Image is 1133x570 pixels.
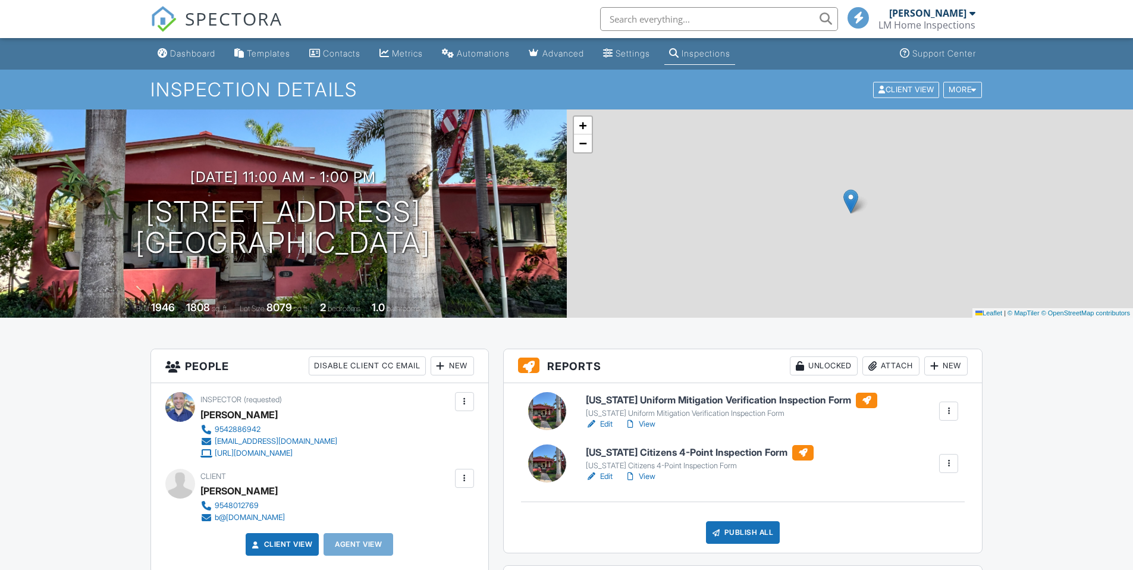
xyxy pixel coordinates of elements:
[150,79,983,100] h1: Inspection Details
[200,406,278,424] div: [PERSON_NAME]
[895,43,981,65] a: Support Center
[1008,309,1040,317] a: © MapTiler
[153,43,220,65] a: Dashboard
[294,304,309,313] span: sq.ft.
[215,501,259,511] div: 9548012769
[542,48,584,58] div: Advanced
[598,43,655,65] a: Settings
[244,395,282,404] span: (requested)
[185,6,283,31] span: SPECTORA
[200,482,278,500] div: [PERSON_NAME]
[1041,309,1130,317] a: © OpenStreetMap contributors
[150,16,283,41] a: SPECTORA
[375,43,428,65] a: Metrics
[873,82,939,98] div: Client View
[320,301,326,314] div: 2
[586,461,814,471] div: [US_STATE] Citizens 4-Point Inspection Form
[431,356,474,375] div: New
[878,19,975,31] div: LM Home Inspections
[437,43,514,65] a: Automations (Basic)
[790,356,858,375] div: Unlocked
[247,48,290,58] div: Templates
[924,356,968,375] div: New
[616,48,650,58] div: Settings
[309,356,426,375] div: Disable Client CC Email
[215,513,285,522] div: b@[DOMAIN_NAME]
[457,48,510,58] div: Automations
[200,500,285,512] a: 9548012769
[266,301,292,314] div: 8079
[600,7,838,31] input: Search everything...
[1004,309,1006,317] span: |
[200,436,337,447] a: [EMAIL_ADDRESS][DOMAIN_NAME]
[586,393,877,419] a: [US_STATE] Uniform Mitigation Verification Inspection Form [US_STATE] Uniform Mitigation Verifica...
[215,425,261,434] div: 9542886942
[200,472,226,481] span: Client
[215,437,337,446] div: [EMAIL_ADDRESS][DOMAIN_NAME]
[975,309,1002,317] a: Leaflet
[862,356,919,375] div: Attach
[200,395,241,404] span: Inspector
[200,512,285,524] a: b@[DOMAIN_NAME]
[170,48,215,58] div: Dashboard
[212,304,228,313] span: sq. ft.
[136,304,149,313] span: Built
[843,189,858,214] img: Marker
[150,6,177,32] img: The Best Home Inspection Software - Spectora
[586,393,877,408] h6: [US_STATE] Uniform Mitigation Verification Inspection Form
[524,43,589,65] a: Advanced
[136,196,431,259] h1: [STREET_ADDRESS] [GEOGRAPHIC_DATA]
[586,471,613,483] a: Edit
[706,521,780,544] div: Publish All
[889,7,966,19] div: [PERSON_NAME]
[624,471,655,483] a: View
[328,304,360,313] span: bedrooms
[151,301,175,314] div: 1946
[586,418,613,430] a: Edit
[586,409,877,418] div: [US_STATE] Uniform Mitigation Verification Inspection Form
[250,538,313,550] a: Client View
[240,304,265,313] span: Lot Size
[574,117,592,134] a: Zoom in
[190,169,376,185] h3: [DATE] 11:00 am - 1:00 pm
[586,445,814,461] h6: [US_STATE] Citizens 4-Point Inspection Form
[200,447,337,459] a: [URL][DOMAIN_NAME]
[392,48,423,58] div: Metrics
[230,43,295,65] a: Templates
[579,136,586,151] span: −
[372,301,385,314] div: 1.0
[624,418,655,430] a: View
[872,84,942,93] a: Client View
[305,43,365,65] a: Contacts
[943,82,982,98] div: More
[323,48,360,58] div: Contacts
[504,349,983,383] h3: Reports
[912,48,976,58] div: Support Center
[387,304,420,313] span: bathrooms
[215,449,293,458] div: [URL][DOMAIN_NAME]
[574,134,592,152] a: Zoom out
[579,118,586,133] span: +
[151,349,488,383] h3: People
[200,424,337,436] a: 9542886942
[664,43,735,65] a: Inspections
[186,301,210,314] div: 1808
[586,445,814,471] a: [US_STATE] Citizens 4-Point Inspection Form [US_STATE] Citizens 4-Point Inspection Form
[682,48,730,58] div: Inspections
